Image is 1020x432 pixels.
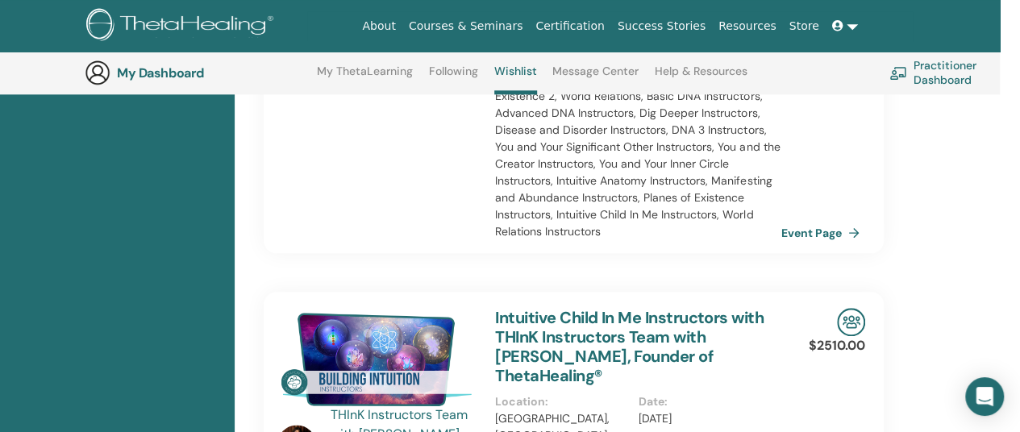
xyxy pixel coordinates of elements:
[494,64,537,94] a: Wishlist
[86,8,279,44] img: logo.png
[85,60,110,85] img: generic-user-icon.jpg
[495,20,781,240] p: Basic DNA, Advanced DNA, Dig Deeper, DNA 3, You and Your Significant Other, You and the Creator, ...
[639,393,772,410] p: Date :
[965,377,1004,416] div: Open Intercom Messenger
[809,336,865,355] p: $2510.00
[402,11,530,41] a: Courses & Seminars
[317,64,413,90] a: My ThetaLearning
[117,65,278,81] h3: My Dashboard
[495,307,764,386] a: Intuitive Child In Me Instructors with THInK Instructors Team with [PERSON_NAME], Founder of Thet...
[429,64,478,90] a: Following
[356,11,402,41] a: About
[639,410,772,427] p: [DATE]
[712,11,783,41] a: Resources
[781,221,866,245] a: Event Page
[783,11,826,41] a: Store
[655,64,747,90] a: Help & Resources
[837,308,865,336] img: In-Person Seminar
[529,11,610,41] a: Certification
[495,393,628,410] p: Location :
[552,64,639,90] a: Message Center
[277,308,476,411] img: Intuitive Child In Me Instructors
[889,66,907,79] img: chalkboard-teacher.svg
[611,11,712,41] a: Success Stories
